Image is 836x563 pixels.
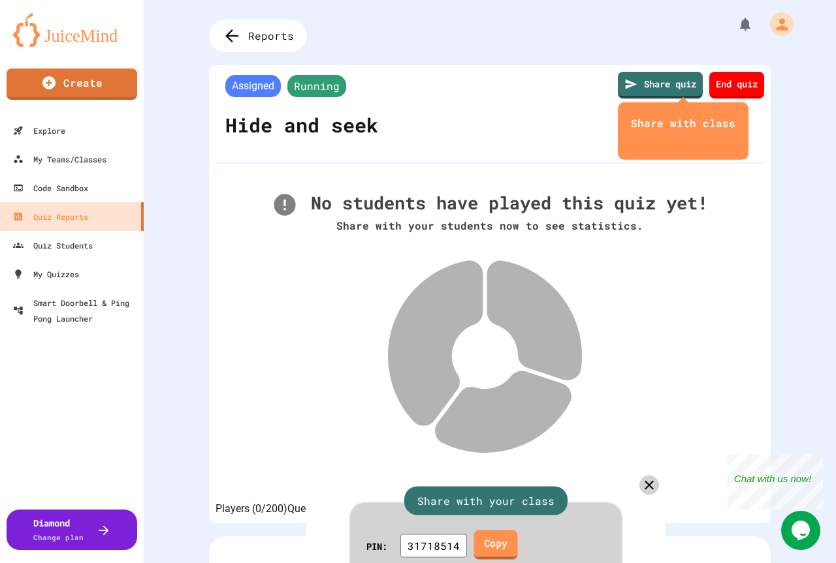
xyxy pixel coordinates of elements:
[474,530,517,559] a: Copy
[272,190,708,218] div: No students have played this quiz yet!
[400,534,467,558] div: 31718514
[33,516,84,543] div: Diamond
[13,123,65,138] div: Explore
[13,266,79,282] div: My Quizzes
[618,72,703,99] a: Share quiz
[225,75,281,97] span: Assigned
[222,100,381,149] div: Hide and seek
[13,237,93,253] div: Quiz Students
[216,501,287,517] button: Players (0/200)
[366,539,387,553] div: PIN:
[33,532,84,542] span: Change plan
[13,209,88,224] div: Quiz Reports
[781,511,823,550] iframe: chat widget
[709,72,764,99] a: End quiz
[728,454,823,510] iframe: chat widget
[404,487,568,515] div: Share with your class
[13,180,88,196] div: Code Sandbox
[13,13,131,47] img: logo-orange.svg
[13,151,106,167] div: My Teams/Classes
[216,501,349,517] div: basic tabs example
[756,9,797,39] div: My Account
[631,115,735,131] div: Share with class
[272,218,708,234] div: Share with your students now to see statistics.
[713,13,756,35] div: My Notifications
[7,68,137,100] a: Create
[287,75,346,97] span: Running
[13,295,138,326] div: Smart Doorbell & Ping Pong Launcher
[248,28,294,44] span: Reports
